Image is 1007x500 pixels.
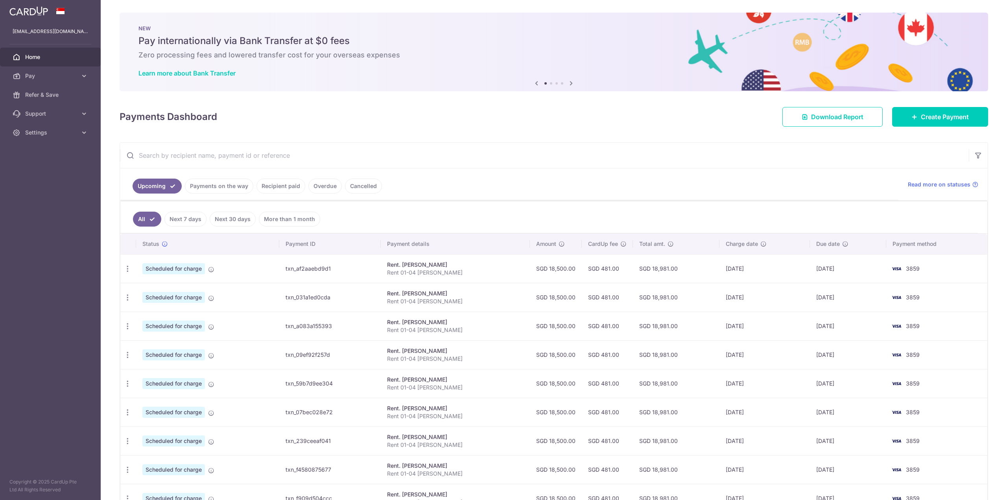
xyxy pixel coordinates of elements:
div: Rent. [PERSON_NAME] [387,376,524,384]
h4: Payments Dashboard [120,110,217,124]
span: Home [25,53,77,61]
a: Learn more about Bank Transfer [138,69,236,77]
img: Bank Card [889,321,904,331]
td: txn_af2aaebd9d1 [279,254,380,283]
td: [DATE] [810,455,886,484]
td: SGD 18,500.00 [530,398,582,426]
a: Download Report [782,107,883,127]
td: [DATE] [810,426,886,455]
td: [DATE] [810,283,886,312]
td: SGD 18,500.00 [530,312,582,340]
td: SGD 481.00 [582,254,633,283]
img: Bank Card [889,436,904,446]
img: Bank Card [889,293,904,302]
th: Payment ID [279,234,380,254]
span: Scheduled for charge [142,464,205,475]
p: [EMAIL_ADDRESS][DOMAIN_NAME] [13,28,88,35]
td: SGD 481.00 [582,312,633,340]
a: All [133,212,161,227]
td: txn_a083a155393 [279,312,380,340]
td: SGD 18,981.00 [633,283,719,312]
span: Total amt. [639,240,665,248]
td: SGD 18,981.00 [633,340,719,369]
td: SGD 18,500.00 [530,254,582,283]
span: 3859 [906,380,920,387]
td: [DATE] [719,340,810,369]
th: Payment method [886,234,987,254]
span: Read more on statuses [908,181,970,188]
a: Cancelled [345,179,382,194]
td: [DATE] [719,398,810,426]
td: SGD 18,981.00 [633,455,719,484]
th: Payment details [381,234,530,254]
a: Next 30 days [210,212,256,227]
td: txn_59b7d9ee304 [279,369,380,398]
p: NEW [138,25,969,31]
img: CardUp [9,6,48,16]
div: Rent. [PERSON_NAME] [387,462,524,470]
td: [DATE] [719,283,810,312]
span: 3859 [906,437,920,444]
span: Pay [25,72,77,80]
td: SGD 18,500.00 [530,369,582,398]
span: Amount [536,240,556,248]
p: Rent 01-04 [PERSON_NAME] [387,412,524,420]
a: Overdue [308,179,342,194]
td: SGD 481.00 [582,369,633,398]
td: SGD 18,500.00 [530,340,582,369]
td: txn_07bec028e72 [279,398,380,426]
td: SGD 18,981.00 [633,398,719,426]
span: Settings [25,129,77,137]
div: Rent. [PERSON_NAME] [387,491,524,498]
td: [DATE] [810,254,886,283]
td: [DATE] [719,312,810,340]
h5: Pay internationally via Bank Transfer at $0 fees [138,35,969,47]
span: Scheduled for charge [142,435,205,446]
div: Rent. [PERSON_NAME] [387,347,524,355]
span: Refer & Save [25,91,77,99]
div: Rent. [PERSON_NAME] [387,433,524,441]
p: Rent 01-04 [PERSON_NAME] [387,470,524,478]
td: SGD 18,981.00 [633,369,719,398]
input: Search by recipient name, payment id or reference [120,143,969,168]
span: 3859 [906,466,920,473]
span: Download Report [811,112,863,122]
span: 3859 [906,265,920,272]
img: Bank Card [889,379,904,388]
span: 3859 [906,409,920,415]
td: SGD 481.00 [582,455,633,484]
span: Scheduled for charge [142,321,205,332]
span: Scheduled for charge [142,349,205,360]
p: Rent 01-04 [PERSON_NAME] [387,297,524,305]
div: Rent. [PERSON_NAME] [387,318,524,326]
td: SGD 18,981.00 [633,312,719,340]
span: 3859 [906,351,920,358]
td: SGD 18,981.00 [633,426,719,455]
span: 3859 [906,294,920,301]
td: [DATE] [810,398,886,426]
h6: Zero processing fees and lowered transfer cost for your overseas expenses [138,50,969,60]
td: SGD 481.00 [582,340,633,369]
td: [DATE] [719,369,810,398]
td: SGD 481.00 [582,283,633,312]
td: [DATE] [719,426,810,455]
p: Rent 01-04 [PERSON_NAME] [387,355,524,363]
div: Rent. [PERSON_NAME] [387,404,524,412]
span: Scheduled for charge [142,263,205,274]
span: 3859 [906,323,920,329]
td: SGD 18,500.00 [530,455,582,484]
a: Recipient paid [256,179,305,194]
td: txn_f4580875677 [279,455,380,484]
img: Bank Card [889,350,904,360]
a: More than 1 month [259,212,320,227]
div: Rent. [PERSON_NAME] [387,261,524,269]
span: Create Payment [921,112,969,122]
td: [DATE] [810,369,886,398]
span: Scheduled for charge [142,378,205,389]
a: Next 7 days [164,212,207,227]
span: Scheduled for charge [142,292,205,303]
td: txn_031a1ed0cda [279,283,380,312]
td: [DATE] [719,254,810,283]
td: SGD 18,500.00 [530,426,582,455]
img: Bank Card [889,465,904,474]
